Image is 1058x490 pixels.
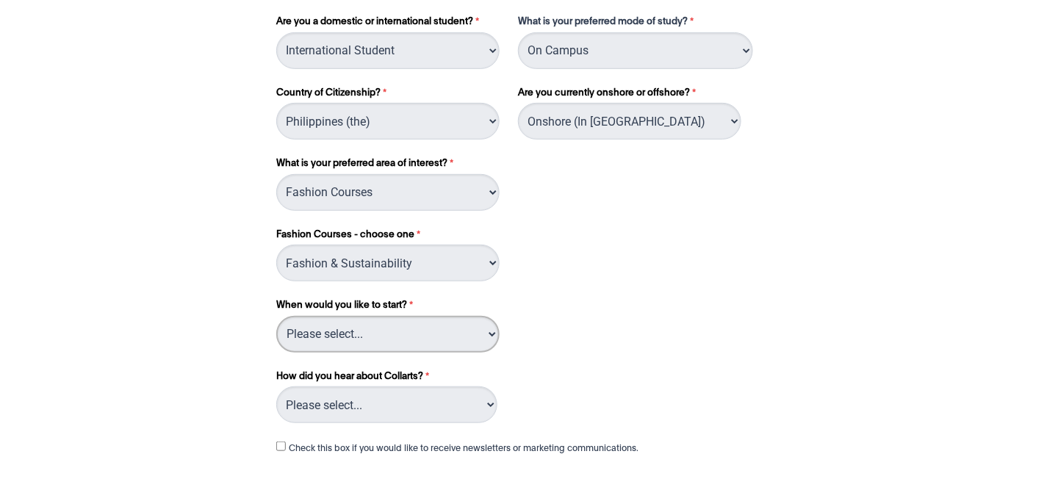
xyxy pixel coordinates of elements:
[276,32,500,69] select: Are you a domestic or international student?
[276,156,503,174] label: What is your preferred area of interest?
[276,15,503,32] label: Are you a domestic or international student?
[276,370,433,387] label: How did you hear about Collarts?
[518,86,745,104] label: Are you currently onshore or offshore?
[518,32,753,69] select: What is your preferred mode of study?
[518,103,741,140] select: Are you currently onshore or offshore?
[276,316,500,353] select: When would you like to start?
[276,86,503,104] label: Country of Citizenship?
[276,245,500,281] select: Fashion Courses - choose one
[276,174,500,211] select: What is your preferred area of interest?
[276,298,503,316] label: When would you like to start?
[518,17,688,26] span: What is your preferred mode of study?
[276,103,500,140] select: Country of Citizenship?
[276,228,503,245] label: Fashion Courses - choose one
[276,386,497,423] select: How did you hear about Collarts?
[289,443,638,454] label: Check this box if you would like to receive newsletters or marketing communications.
